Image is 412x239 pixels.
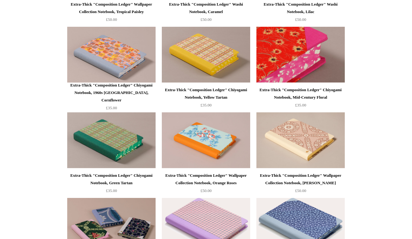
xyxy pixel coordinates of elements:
span: £50.00 [295,188,306,193]
a: Extra-Thick "Composition Ledger" Chiyogami Notebook, 1960s [GEOGRAPHIC_DATA], Cornflower £35.00 [67,82,156,112]
div: Extra-Thick "Composition Ledger" Chiyogami Notebook, Yellow Tartan [163,86,249,101]
img: Extra-Thick "Composition Ledger" Chiyogami Notebook, Mid-Century Floral [256,27,345,83]
a: Extra-Thick "Composition Ledger" Wallpaper Collection Notebook, Tropical Paisley £50.00 [67,1,156,26]
a: Extra-Thick "Composition Ledger" Wallpaper Collection Notebook, [PERSON_NAME] £50.00 [256,172,345,197]
a: Extra-Thick "Composition Ledger" Washi Notebook, Lilac £50.00 [256,1,345,26]
a: Extra-Thick "Composition Ledger" Chiyogami Notebook, 1960s Japan, Cornflower Extra-Thick "Composi... [67,27,156,83]
a: Extra-Thick "Composition Ledger" Chiyogami Notebook, Green Tartan Extra-Thick "Composition Ledger... [67,112,156,168]
a: Extra-Thick "Composition Ledger" Chiyogami Notebook, Yellow Tartan £35.00 [162,86,250,112]
div: Extra-Thick "Composition Ledger" Washi Notebook, Lilac [258,1,343,16]
span: £50.00 [200,188,212,193]
a: Extra-Thick "Composition Ledger" Washi Notebook, Caramel £50.00 [162,1,250,26]
a: Extra-Thick "Composition Ledger" Chiyogami Notebook, Yellow Tartan Extra-Thick "Composition Ledge... [162,27,250,83]
div: Extra-Thick "Composition Ledger" Washi Notebook, Caramel [163,1,249,16]
span: £35.00 [106,188,117,193]
img: Extra-Thick "Composition Ledger" Chiyogami Notebook, Yellow Tartan [162,27,250,83]
span: £35.00 [106,105,117,110]
div: Extra-Thick "Composition Ledger" Wallpaper Collection Notebook, [PERSON_NAME] [258,172,343,187]
img: Extra-Thick "Composition Ledger" Chiyogami Notebook, Green Tartan [67,112,156,168]
a: Extra-Thick "Composition Ledger" Chiyogami Notebook, Mid-Century Floral £35.00 [256,86,345,112]
span: £50.00 [295,17,306,22]
img: Extra-Thick "Composition Ledger" Chiyogami Notebook, 1960s Japan, Cornflower [67,27,156,83]
a: Extra-Thick "Composition Ledger" Chiyogami Notebook, Green Tartan £35.00 [67,172,156,197]
div: Extra-Thick "Composition Ledger" Chiyogami Notebook, Mid-Century Floral [258,86,343,101]
a: Extra-Thick "Composition Ledger" Wallpaper Collection Notebook, Orange Roses £50.00 [162,172,250,197]
img: Extra-Thick "Composition Ledger" Wallpaper Collection Notebook, Orange Roses [162,112,250,168]
div: Extra-Thick "Composition Ledger" Chiyogami Notebook, Green Tartan [69,172,154,187]
a: Extra-Thick "Composition Ledger" Wallpaper Collection Notebook, Orange Roses Extra-Thick "Composi... [162,112,250,168]
div: Extra-Thick "Composition Ledger" Wallpaper Collection Notebook, Orange Roses [163,172,249,187]
span: £50.00 [200,17,212,22]
a: Extra-Thick "Composition Ledger" Chiyogami Notebook, Mid-Century Floral Extra-Thick "Composition ... [256,27,345,83]
div: Extra-Thick "Composition Ledger" Wallpaper Collection Notebook, Tropical Paisley [69,1,154,16]
span: £35.00 [200,103,212,107]
span: £50.00 [106,17,117,22]
div: Extra-Thick "Composition Ledger" Chiyogami Notebook, 1960s [GEOGRAPHIC_DATA], Cornflower [69,82,154,104]
a: Extra-Thick "Composition Ledger" Wallpaper Collection Notebook, Laurel Trellis Extra-Thick "Compo... [256,112,345,168]
img: Extra-Thick "Composition Ledger" Wallpaper Collection Notebook, Laurel Trellis [256,112,345,168]
span: £35.00 [295,103,306,107]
